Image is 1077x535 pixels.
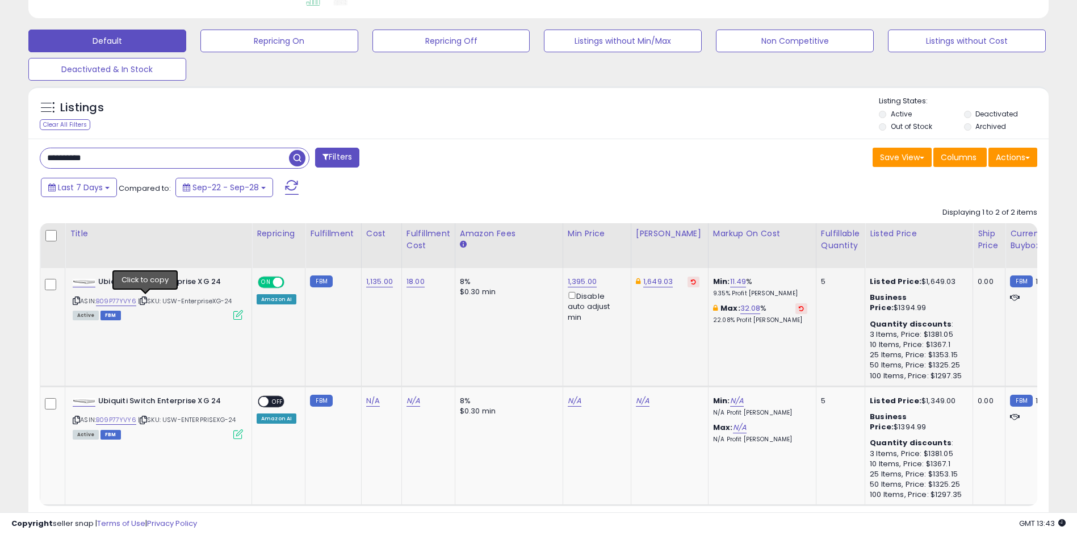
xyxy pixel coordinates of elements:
b: Max: [720,303,740,314]
strong: Copyright [11,518,53,529]
div: Disable auto adjust min [568,290,622,323]
small: FBM [1010,395,1032,407]
div: 3 Items, Price: $1381.05 [870,329,964,340]
div: % [713,277,807,298]
div: 25 Items, Price: $1353.15 [870,469,964,479]
button: Listings without Min/Max [544,30,702,52]
div: Amazon Fees [460,228,558,240]
button: Filters [315,148,359,168]
div: : [870,319,964,329]
a: N/A [636,395,649,407]
button: Listings without Cost [888,30,1046,52]
div: 0.00 [978,277,996,287]
a: N/A [407,395,420,407]
button: Repricing Off [372,30,530,52]
th: The percentage added to the cost of goods (COGS) that forms the calculator for Min & Max prices. [708,223,816,268]
a: 1,395.00 [568,276,597,287]
div: : [870,438,964,448]
a: 1,649.03 [643,276,673,287]
div: $0.30 min [460,287,554,297]
div: ASIN: [73,396,243,438]
div: 8% [460,396,554,406]
span: All listings currently available for purchase on Amazon [73,311,99,320]
button: Actions [988,148,1037,167]
label: Out of Stock [891,122,932,131]
p: 9.35% Profit [PERSON_NAME] [713,290,807,298]
label: Active [891,109,912,119]
img: 21b31j7mKKL._SL40_.jpg [73,279,95,285]
span: OFF [283,278,301,287]
div: Fulfillable Quantity [821,228,860,252]
a: 11.49 [730,276,747,287]
div: 10 Items, Price: $1367.1 [870,340,964,350]
div: $1,349.00 [870,396,964,406]
b: Min: [713,276,730,287]
span: Last 7 Days [58,182,103,193]
span: Compared to: [119,183,171,194]
label: Deactivated [975,109,1018,119]
a: Privacy Policy [147,518,197,529]
div: $1,649.03 [870,277,964,287]
a: N/A [730,395,744,407]
div: Title [70,228,247,240]
b: Listed Price: [870,395,921,406]
div: Cost [366,228,397,240]
b: Max: [713,422,733,433]
a: N/A [366,395,380,407]
div: Amazon AI [257,294,296,304]
div: $0.30 min [460,406,554,416]
span: FBM [100,430,121,440]
a: Terms of Use [97,518,145,529]
a: B09P77YVY6 [96,296,136,306]
button: Columns [933,148,987,167]
p: Listing States: [879,96,1049,107]
span: FBM [100,311,121,320]
div: 0.00 [978,396,996,406]
button: Repricing On [200,30,358,52]
small: Amazon Fees. [460,240,467,250]
div: 100 Items, Price: $1297.35 [870,490,964,500]
a: 18.00 [407,276,425,287]
b: Min: [713,395,730,406]
div: Markup on Cost [713,228,811,240]
small: FBM [1010,275,1032,287]
a: 32.08 [740,303,761,314]
p: N/A Profit [PERSON_NAME] [713,436,807,444]
div: [PERSON_NAME] [636,228,703,240]
div: Amazon AI [257,413,296,424]
span: 2025-10-6 13:43 GMT [1019,518,1066,529]
button: Deactivated & In Stock [28,58,186,81]
div: 5 [821,277,856,287]
span: All listings currently available for purchase on Amazon [73,430,99,440]
div: Fulfillment Cost [407,228,450,252]
div: 3 Items, Price: $1381.05 [870,449,964,459]
a: 1,135.00 [366,276,393,287]
span: | SKU: USW-ENTERPRISEXG-24 [138,415,236,424]
div: Clear All Filters [40,119,90,130]
span: 1349 [1036,276,1053,287]
img: 21b31j7mKKL._SL40_.jpg [73,398,95,404]
div: 25 Items, Price: $1353.15 [870,350,964,360]
button: Save View [873,148,932,167]
div: Ship Price [978,228,1000,252]
h5: Listings [60,100,104,116]
b: Business Price: [870,292,907,313]
span: | SKU: USW-EnterpriseXG-24 [138,296,232,306]
div: $1394.99 [870,292,964,313]
a: N/A [568,395,581,407]
a: N/A [733,422,747,433]
p: 22.08% Profit [PERSON_NAME] [713,316,807,324]
div: Repricing [257,228,300,240]
label: Archived [975,122,1006,131]
small: FBM [310,395,332,407]
a: B09P77YVY6 [96,415,136,425]
div: 50 Items, Price: $1325.25 [870,360,964,370]
div: 5 [821,396,856,406]
div: seller snap | | [11,519,197,529]
span: Columns [941,152,977,163]
button: Non Competitive [716,30,874,52]
span: 1349 [1036,395,1053,406]
p: N/A Profit [PERSON_NAME] [713,409,807,417]
b: Ubiquiti Switch Enterprise XG 24 [98,277,236,290]
small: FBM [310,275,332,287]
